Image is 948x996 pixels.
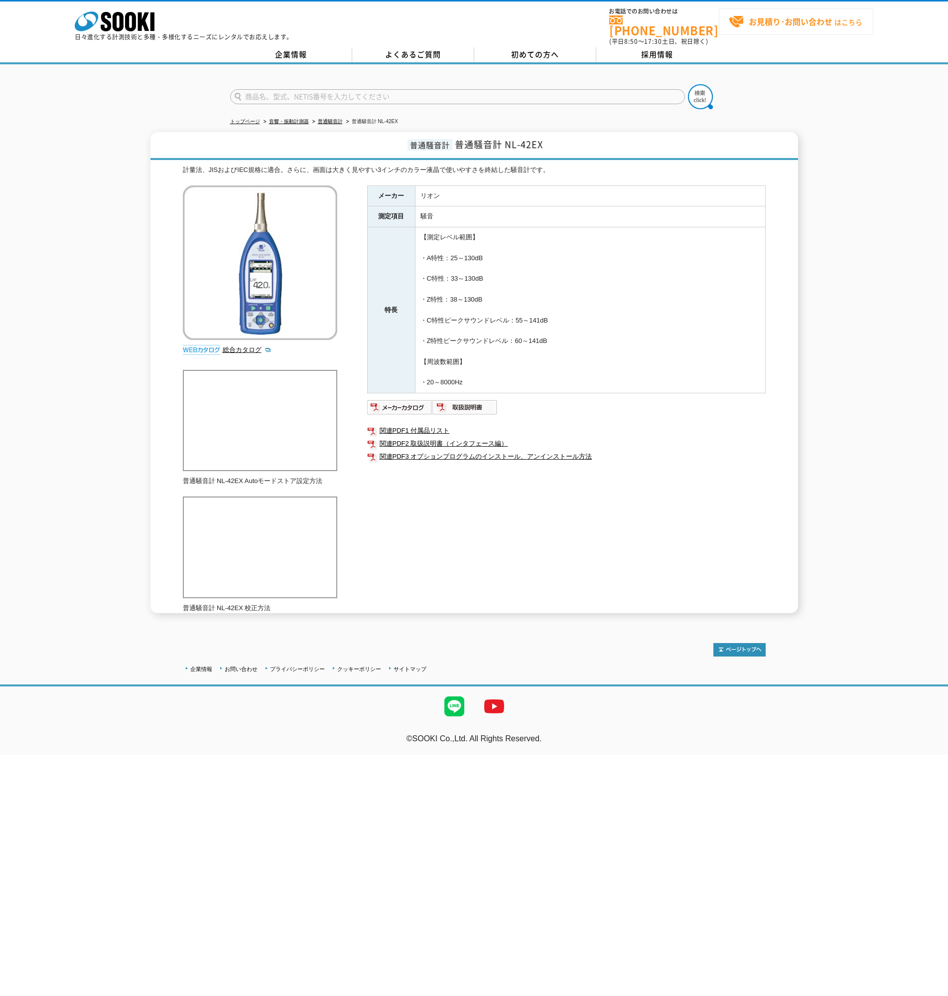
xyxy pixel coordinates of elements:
[749,15,832,27] strong: お見積り･お問い合わせ
[230,47,352,62] a: 企業情報
[624,37,638,46] span: 8:50
[644,37,662,46] span: 17:30
[367,399,432,415] img: メーカーカタログ
[394,666,426,672] a: サイトマップ
[183,476,337,487] p: 普通騒音計 NL-42EX Autoモードストア設定方法
[415,227,765,393] td: 【測定レベル範囲】 ・A特性：25～130dB ・C特性：33～130dB ・Z特性：38～130dB ・C特性ピークサウンドレベル：55～141dB ・Z特性ピークサウンドレベル：60～141...
[688,84,713,109] img: btn_search.png
[596,47,718,62] a: 採用情報
[367,450,766,463] a: 関連PDF3 オプションプログラムのインストール、アンインストール方法
[367,437,766,450] a: 関連PDF2 取扱説明書（インタフェース編）
[190,666,212,672] a: 企業情報
[183,165,766,175] div: 計量法、JISおよびIEC規格に適合。さらに、画面は大きく見やすい3インチのカラー液晶で使いやすさを終結した騒音計です。
[474,686,514,726] img: YouTube
[230,89,685,104] input: 商品名、型式、NETIS番号を入力してください
[609,8,719,14] span: お電話でのお問い合わせは
[609,15,719,36] a: [PHONE_NUMBER]
[344,117,398,127] li: 普通騒音計 NL-42EX
[434,686,474,726] img: LINE
[337,666,381,672] a: クッキーポリシー
[474,47,596,62] a: 初めての方へ
[407,139,452,151] span: 普通騒音計
[230,119,260,124] a: トップページ
[75,34,293,40] p: 日々進化する計測技術と多種・多様化するニーズにレンタルでお応えします。
[367,406,432,413] a: メーカーカタログ
[269,119,309,124] a: 音響・振動計測器
[511,49,559,60] span: 初めての方へ
[432,406,498,413] a: 取扱説明書
[910,745,948,753] a: テストMail
[367,424,766,437] a: 関連PDF1 付属品リスト
[183,185,337,340] img: 普通騒音計 NL-42EX
[183,345,220,355] img: webカタログ
[367,227,415,393] th: 特長
[270,666,325,672] a: プライバシーポリシー
[318,119,343,124] a: 普通騒音計
[367,206,415,227] th: 測定項目
[352,47,474,62] a: よくあるご質問
[719,8,873,35] a: お見積り･お問い合わせはこちら
[729,14,862,29] span: はこちら
[455,138,543,151] span: 普通騒音計 NL-42EX
[415,185,765,206] td: リオン
[713,643,766,657] img: トップページへ
[225,666,258,672] a: お問い合わせ
[609,37,708,46] span: (平日 ～ 土日、祝日除く)
[367,185,415,206] th: メーカー
[415,206,765,227] td: 騒音
[223,346,271,353] a: 総合カタログ
[432,399,498,415] img: 取扱説明書
[183,603,337,614] p: 普通騒音計 NL-42EX 校正方法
